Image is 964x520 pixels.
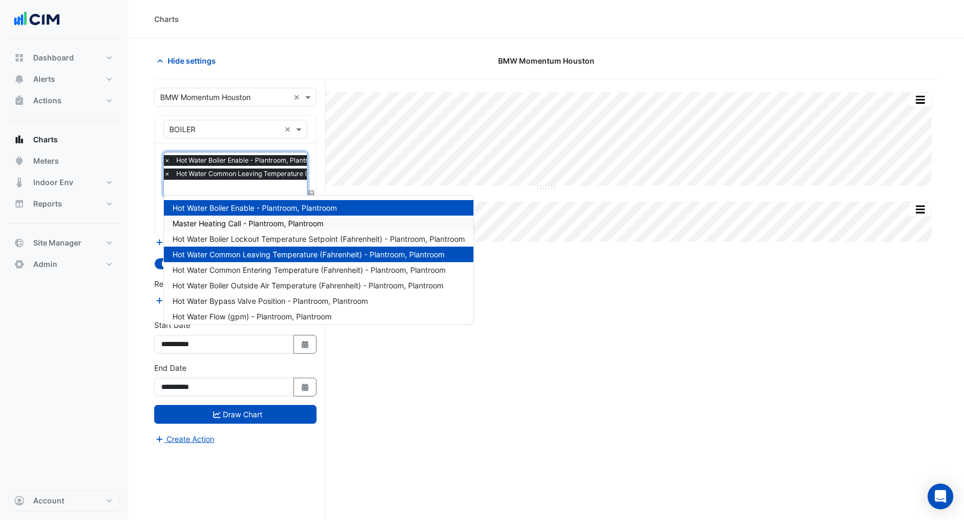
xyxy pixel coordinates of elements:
span: Clear [293,91,303,103]
label: Start Date [154,319,190,331]
button: More Options [909,203,931,216]
app-icon: Site Manager [14,238,25,248]
app-icon: Dashboard [14,52,25,63]
span: Hot Water Flow (gpm) - Plantroom, Plantroom [172,312,332,321]
button: Draw Chart [154,405,317,424]
span: Hot Water Boiler Enable - Plantroom, Plantroom [174,155,324,166]
button: Alerts [9,68,120,90]
button: Admin [9,254,120,275]
span: Admin [33,259,57,270]
span: Meters [33,156,59,166]
button: Add Reference Line [154,294,234,307]
label: Reference Lines [154,278,210,289]
button: More Options [909,93,931,106]
div: Open Intercom Messenger [928,484,953,509]
app-icon: Actions [14,95,25,106]
button: Add Equipment [154,236,219,248]
label: End Date [154,362,186,373]
span: Alerts [33,74,55,85]
button: Site Manager [9,232,120,254]
span: Hot Water Boiler Lockout Temperature Setpoint (Fahrenheit) - Plantroom, Plantroom [172,234,465,243]
span: Reports [33,198,62,209]
span: Master Heating Call - Plantroom, Plantroom [172,219,323,228]
app-icon: Indoor Env [14,177,25,188]
span: × [162,169,172,179]
span: Hot Water Boiler Outside Air Temperature (Fahrenheit) - Plantroom, Plantroom [172,281,443,290]
app-icon: Reports [14,198,25,209]
span: Actions [33,95,62,106]
span: Hot Water Boiler Enable - Plantroom, Plantroom [172,203,337,212]
span: Choose Function [307,189,317,198]
app-icon: Alerts [14,74,25,85]
app-icon: Meters [14,156,25,166]
button: Dashboard [9,47,120,68]
ng-dropdown-panel: Options list [163,195,474,325]
fa-icon: Select Date [300,383,310,392]
span: Hide settings [168,55,216,66]
button: Reports [9,193,120,215]
span: Indoor Env [33,177,73,188]
app-icon: Charts [14,134,25,145]
span: Account [33,495,64,506]
button: Indoor Env [9,172,120,193]
span: Hot Water Common Entering Temperature (Fahrenheit) - Plantroom, Plantroom [172,265,446,274]
button: Account [9,490,120,511]
span: Dashboard [33,52,74,63]
span: Hot Water Bypass Valve Position - Plantroom, Plantroom [172,296,368,305]
span: BMW Momentum Houston [498,55,594,66]
span: Hot Water Common Leaving Temperature (Fahrenheit) - Plantroom, Plantroom [172,250,445,259]
div: Charts [154,13,179,25]
span: Clear [284,124,293,135]
fa-icon: Select Date [300,340,310,349]
span: × [162,155,172,166]
span: Charts [33,134,58,145]
img: Company Logo [13,9,61,30]
app-icon: Admin [14,259,25,270]
button: Create Action [154,433,215,445]
button: Actions [9,90,120,111]
button: Hide settings [154,51,223,70]
span: Hot Water Common Leaving Temperature (Fahrenheit) - Plantroom, Plantroom [174,169,417,179]
button: Charts [9,129,120,150]
button: Meters [9,150,120,172]
span: Site Manager [33,238,81,248]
